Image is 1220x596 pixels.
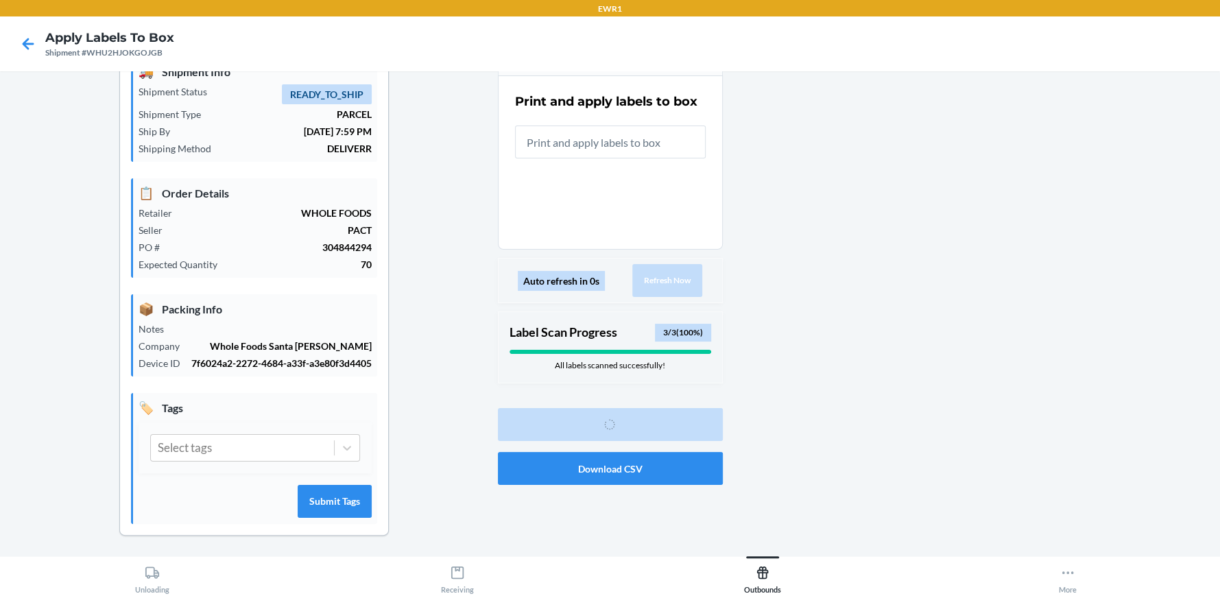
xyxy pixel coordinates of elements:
p: Company [139,339,191,353]
div: Unloading [135,560,169,594]
p: Whole Foods Santa [PERSON_NAME] [191,339,372,353]
div: Receiving [441,560,474,594]
span: 🏷️ [139,398,154,417]
button: Submit Tags [298,485,372,518]
p: Shipping Method [139,141,222,156]
button: More [915,556,1220,594]
p: PACT [174,223,372,237]
div: Outbounds [744,560,781,594]
div: Auto refresh in 0s [518,271,605,291]
p: Packing Info [139,300,372,318]
p: DELIVERR [222,141,372,156]
p: Expected Quantity [139,257,228,272]
p: Ship By [139,124,181,139]
p: Shipment Status [139,84,218,99]
p: [DATE] 7:59 PM [181,124,372,139]
p: 70 [228,257,372,272]
p: 304844294 [171,240,372,254]
p: Retailer [139,206,183,220]
p: Notes [139,322,175,336]
div: All labels scanned successfully! [510,359,711,372]
p: EWR1 [598,3,622,15]
input: Print and apply labels to box [515,126,706,158]
button: Outbounds [610,556,916,594]
p: Shipment Type [139,107,212,121]
p: Shipment Info [139,62,372,81]
p: Seller [139,223,174,237]
p: Device ID [139,356,191,370]
div: Select tags [158,439,212,457]
span: 📋 [139,184,154,202]
div: Shipment #WHU2HJOKGOJGB [45,47,174,59]
div: 3 / 3 ( 100 %) [655,324,711,342]
h4: Apply Labels to Box [45,29,174,47]
p: WHOLE FOODS [183,206,372,220]
span: READY_TO_SHIP [282,84,372,104]
button: Receiving [305,556,610,594]
p: PARCEL [212,107,372,121]
p: Label Scan Progress [510,323,617,342]
p: Order Details [139,184,372,202]
button: Refresh Now [632,264,702,297]
h2: Print and apply labels to box [515,93,697,110]
div: More [1059,560,1077,594]
span: 🚚 [139,62,154,81]
button: Download CSV [498,452,723,485]
p: Tags [139,398,372,417]
p: 7f6024a2-2272-4684-a33f-a3e80f3d4405 [191,356,372,370]
p: PO # [139,240,171,254]
span: 📦 [139,300,154,318]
